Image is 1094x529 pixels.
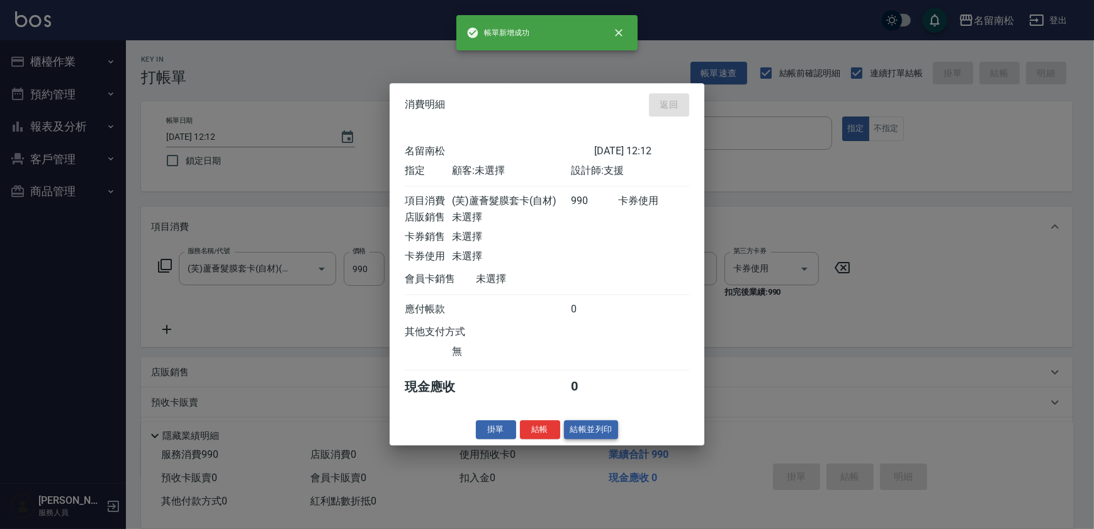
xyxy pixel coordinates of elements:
button: 結帳 [520,420,560,440]
div: 設計師: 支援 [571,164,689,178]
span: 消費明細 [405,99,445,111]
div: 其他支付方式 [405,326,500,339]
div: (芙)蘆薈髮膜套卡(自材) [452,195,570,208]
span: 帳單新增成功 [466,26,529,39]
button: close [605,19,633,47]
div: 卡券使用 [405,250,452,263]
div: 0 [571,378,618,395]
div: 未選擇 [476,273,594,286]
div: 項目消費 [405,195,452,208]
div: 應付帳款 [405,303,452,316]
div: 無 [452,345,570,358]
div: 未選擇 [452,211,570,224]
div: 0 [571,303,618,316]
div: 未選擇 [452,230,570,244]
div: 990 [571,195,618,208]
div: 店販銷售 [405,211,452,224]
button: 掛單 [476,420,516,440]
div: 現金應收 [405,378,476,395]
div: 未選擇 [452,250,570,263]
div: [DATE] 12:12 [594,145,689,158]
div: 卡券使用 [618,195,689,208]
div: 會員卡銷售 [405,273,476,286]
div: 顧客: 未選擇 [452,164,570,178]
div: 名留南松 [405,145,594,158]
div: 卡券銷售 [405,230,452,244]
button: 結帳並列印 [564,420,619,440]
div: 指定 [405,164,452,178]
